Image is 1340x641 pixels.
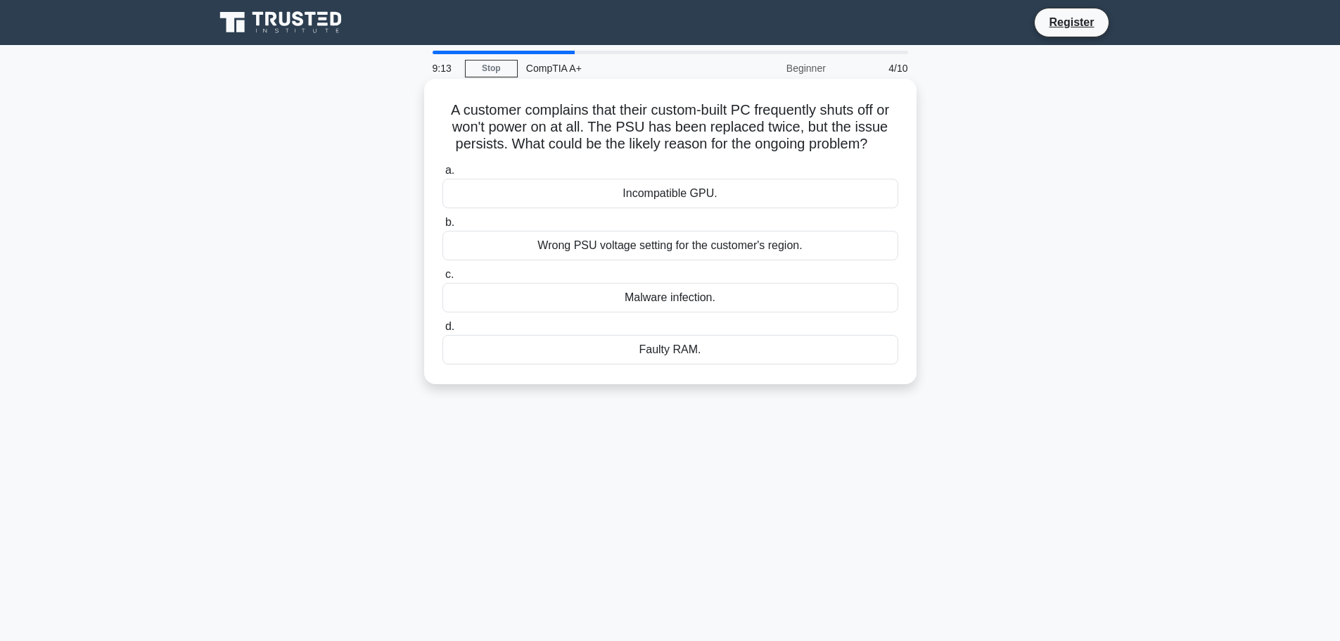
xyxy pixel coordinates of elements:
span: b. [445,216,454,228]
span: a. [445,164,454,176]
span: c. [445,268,454,280]
div: 9:13 [424,54,465,82]
div: CompTIA A+ [518,54,711,82]
div: Incompatible GPU. [442,179,898,208]
div: Beginner [711,54,834,82]
a: Register [1040,13,1102,31]
div: Wrong PSU voltage setting for the customer's region. [442,231,898,260]
span: d. [445,320,454,332]
h5: A customer complains that their custom-built PC frequently shuts off or won't power on at all. Th... [441,101,900,153]
div: Faulty RAM. [442,335,898,364]
a: Stop [465,60,518,77]
div: Malware infection. [442,283,898,312]
div: 4/10 [834,54,917,82]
